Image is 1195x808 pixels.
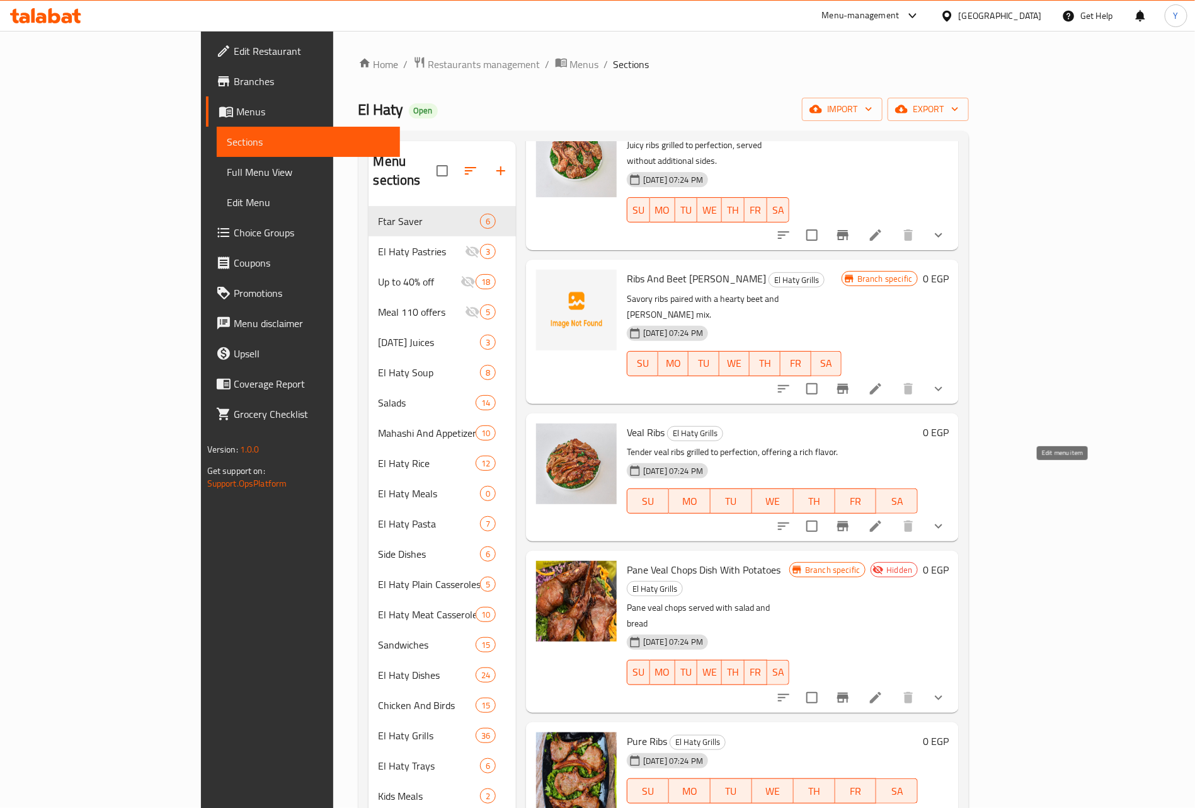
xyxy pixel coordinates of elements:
[409,105,438,116] span: Open
[358,56,969,72] nav: breadcrumb
[234,43,391,59] span: Edit Restaurant
[881,782,913,800] span: SA
[799,492,830,511] span: TH
[812,101,872,117] span: import
[923,424,949,441] h6: 0 EGP
[680,663,693,681] span: TU
[465,244,480,259] svg: Inactive section
[379,456,476,471] span: El Haty Rice
[727,663,740,681] span: TH
[638,636,708,648] span: [DATE] 07:24 PM
[923,511,954,541] button: show more
[769,683,799,713] button: sort-choices
[379,577,480,592] div: El Haty Plain Casseroles
[207,441,238,458] span: Version:
[923,374,954,404] button: show more
[379,425,476,441] span: Mahashi And Appetizers
[379,607,476,622] span: El Haty Meat Casseroles
[455,156,486,186] span: Sort sections
[670,735,726,750] div: El Haty Grills
[794,488,835,514] button: TH
[379,698,476,713] div: Chicken And Birds
[480,486,496,501] div: items
[702,663,717,681] span: WE
[476,276,495,288] span: 18
[772,663,785,681] span: SA
[724,354,745,372] span: WE
[627,581,683,596] div: El Haty Grills
[465,304,480,320] svg: Inactive section
[234,346,391,361] span: Upsell
[379,274,460,289] div: Up to 40% off
[627,488,669,514] button: SU
[650,660,675,685] button: MO
[234,376,391,391] span: Coverage Report
[669,778,711,804] button: MO
[840,782,872,800] span: FR
[240,441,260,458] span: 1.0.0
[369,599,516,630] div: El Haty Meat Casseroles10
[480,335,496,350] div: items
[369,478,516,509] div: El Haty Meals0
[794,778,835,804] button: TH
[536,117,617,197] img: Pure Ribs
[888,98,969,121] button: export
[632,201,645,219] span: SU
[481,790,495,802] span: 2
[217,157,401,187] a: Full Menu View
[802,98,883,121] button: import
[480,758,496,773] div: items
[476,639,495,651] span: 15
[745,660,767,685] button: FR
[379,546,480,562] span: Side Dishes
[923,220,954,250] button: show more
[379,637,476,652] div: Sandwiches
[369,751,516,781] div: El Haty Trays6
[627,291,842,323] p: Savory ribs paired with a hearty beet and [PERSON_NAME] mix.
[486,156,516,186] button: Add section
[675,197,698,222] button: TU
[369,388,516,418] div: Salads14
[632,782,664,800] span: SU
[369,448,516,478] div: El Haty Rice12
[476,698,496,713] div: items
[206,36,401,66] a: Edit Restaurant
[627,444,918,460] p: Tender veal ribs grilled to perfection, offering a rich flavor.
[876,488,918,514] button: SA
[627,732,667,751] span: Pure Ribs
[227,134,391,149] span: Sections
[536,270,617,350] img: Ribs And Beet Kalawy
[234,407,391,422] span: Grocery Checklist
[206,217,401,248] a: Choice Groups
[893,683,923,713] button: delete
[769,511,799,541] button: sort-choices
[1174,9,1179,23] span: Y
[429,158,455,184] span: Select all sections
[206,308,401,338] a: Menu disclaimer
[627,560,780,579] span: Pane Veal Chops Dish With Potatoes
[898,101,959,117] span: export
[379,335,480,350] span: [DATE] Juices
[835,488,877,514] button: FR
[604,57,609,72] li: /
[752,778,794,804] button: WE
[638,174,708,186] span: [DATE] 07:24 PM
[769,272,825,287] div: El Haty Grills
[711,488,752,514] button: TU
[876,778,918,804] button: SA
[840,492,872,511] span: FR
[379,395,476,410] div: Salads
[750,201,762,219] span: FR
[480,365,496,380] div: items
[780,351,811,376] button: FR
[369,720,516,751] div: El Haty Grills36
[786,354,806,372] span: FR
[379,365,480,380] div: El Haty Soup
[750,663,762,681] span: FR
[931,519,946,534] svg: Show Choices
[868,381,883,396] a: Edit menu item
[369,297,516,327] div: Meal 110 offers5
[217,127,401,157] a: Sections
